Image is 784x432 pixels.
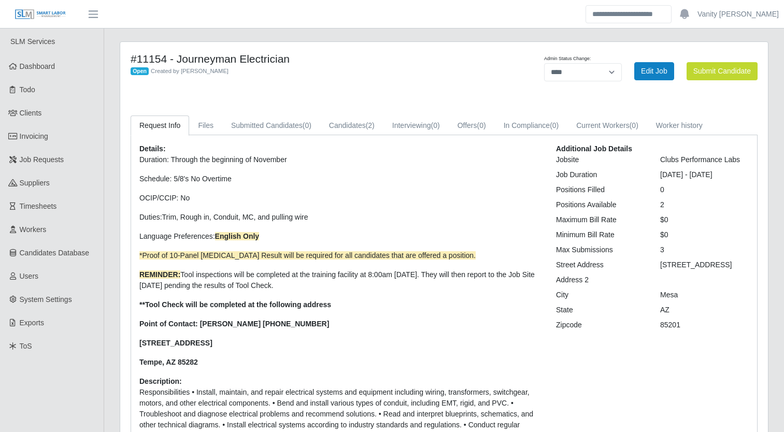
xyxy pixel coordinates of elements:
[20,85,35,94] span: Todo
[548,244,652,255] div: Max Submissions
[652,169,757,180] div: [DATE] - [DATE]
[20,295,72,304] span: System Settings
[151,68,229,74] span: Created by [PERSON_NAME]
[20,225,47,234] span: Workers
[303,121,311,129] span: (0)
[139,377,182,385] b: Description:
[548,229,652,240] div: Minimum Bill Rate
[20,202,57,210] span: Timesheets
[139,269,540,291] p: Tool inspections will be completed at the training facility at 8:00am [DATE]. They will then repo...
[20,272,39,280] span: Users
[652,229,757,240] div: $0
[652,305,757,315] div: AZ
[548,305,652,315] div: State
[548,169,652,180] div: Job Duration
[139,300,331,309] strong: **Tool Check will be completed at the following address
[20,249,90,257] span: Candidates Database
[567,116,647,136] a: Current Workers
[20,179,50,187] span: Suppliers
[548,320,652,330] div: Zipcode
[548,275,652,285] div: Address 2
[139,212,540,223] p: Duties:
[647,116,711,136] a: Worker history
[548,184,652,195] div: Positions Filled
[10,37,55,46] span: SLM Services
[652,154,757,165] div: Clubs Performance Labs
[139,251,476,260] span: *Proof of 10-Panel [MEDICAL_DATA] Result will be required for all candidates that are offered a p...
[222,116,320,136] a: Submitted Candidates
[544,55,591,63] label: Admin Status Change:
[189,116,222,136] a: Files
[366,121,375,129] span: (2)
[548,154,652,165] div: Jobsite
[15,9,66,20] img: SLM Logo
[131,116,189,136] a: Request Info
[383,116,449,136] a: Interviewing
[477,121,486,129] span: (0)
[630,121,638,129] span: (0)
[652,244,757,255] div: 3
[20,342,32,350] span: ToS
[697,9,779,20] a: Vanity [PERSON_NAME]
[687,62,758,80] button: Submit Candidate
[20,319,44,327] span: Exports
[139,358,198,366] strong: Tempe, AZ 85282
[652,199,757,210] div: 2
[20,155,64,164] span: Job Requests
[548,214,652,225] div: Maximum Bill Rate
[556,145,632,153] b: Additional Job Details
[131,52,490,65] h4: #11154 - Journeyman Electrician
[215,232,260,240] span: English Only
[139,154,540,165] p: Duration: Through the beginning of November
[634,62,674,80] a: Edit Job
[548,290,652,300] div: City
[431,121,440,129] span: (0)
[162,213,308,221] span: Trim, Rough in, Conduit, MC, and pulling wire
[20,109,42,117] span: Clients
[652,260,757,270] div: [STREET_ADDRESS]
[449,116,495,136] a: Offers
[131,67,149,76] span: Open
[139,320,329,328] strong: Point of Contact: [PERSON_NAME] [PHONE_NUMBER]
[139,270,180,279] span: REMINDER:
[139,145,166,153] b: Details:
[495,116,568,136] a: In Compliance
[652,184,757,195] div: 0
[652,214,757,225] div: $0
[139,174,540,184] p: Schedule: 5/8's No Overtime
[652,290,757,300] div: Mesa
[550,121,559,129] span: (0)
[139,231,540,242] p: Language Preferences:
[586,5,672,23] input: Search
[20,62,55,70] span: Dashboard
[139,339,212,347] strong: [STREET_ADDRESS]
[139,193,540,204] p: OCIP/CCIP: No
[652,320,757,330] div: 85201
[548,199,652,210] div: Positions Available
[320,116,383,136] a: Candidates
[20,132,48,140] span: Invoicing
[548,260,652,270] div: Street Address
